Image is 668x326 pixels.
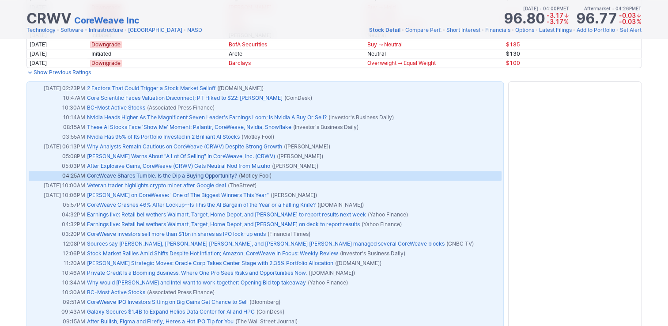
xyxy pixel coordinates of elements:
span: • [401,26,404,34]
td: [DATE] [26,58,87,68]
a: NASD [187,26,202,34]
td: 04:25AM [29,171,86,181]
a: Nvidia Has 95% of Its Portfolio Invested in 2 Brilliant AI Stocks [87,133,240,140]
td: 10:46AM [29,268,86,278]
a: BC-Most Active Stocks [87,104,145,111]
a: Nvidia Heads Higher As The Magnificent Seven Leader's Earnings Loom; Is Nvidia A Buy Or Sell? [87,114,327,121]
td: Arete [226,49,365,58]
span: (CNBC TV) [446,239,474,248]
span: ([PERSON_NAME]) [272,162,318,171]
td: 09:43AM [29,307,86,317]
td: 04:32PM [29,220,86,229]
span: [DATE] 04:00PM ET [523,4,569,12]
span: ([PERSON_NAME]) [271,191,317,200]
span: (Investor's Business Daily) [293,123,359,132]
a: Financials [485,26,510,34]
td: [DATE] 02:23PM [29,83,86,93]
a: Private Credit Is a Booming Business. Where One Pro Sees Risks and Opportunities Now. [87,269,307,276]
td: Barclays [226,58,365,68]
a: [PERSON_NAME] on CoreWeave: "One of The Biggest Winners This Year" [87,192,269,198]
span: (Bloomberg) [249,298,280,307]
td: [DATE] [26,40,87,49]
td: 10:30AM [29,288,86,297]
a: Options [515,26,534,34]
span: % [564,18,569,25]
span: • [124,26,127,34]
a: Latest Filings [539,26,572,34]
a: [GEOGRAPHIC_DATA] [128,26,182,34]
span: (Associated Press Finance) [147,288,215,297]
span: ([DOMAIN_NAME]) [309,269,355,277]
td: [DATE] 10:06PM [29,190,86,200]
span: ([PERSON_NAME]) [284,142,330,151]
span: • [481,26,484,34]
a: BC-Most Active Stocks [87,289,145,296]
span: (Associated Press Finance) [147,103,215,112]
span: • [540,6,542,11]
td: 11:20AM [29,258,86,268]
a: CoreWeave Inc [74,14,140,27]
span: • [57,26,60,34]
span: (Yahoo Finance) [368,210,408,219]
a: Set Alert [620,26,642,34]
span: • [612,6,614,11]
a: Technology [26,26,56,34]
a: CoreWeave Crashes 46% After Lockup--Is This the AI Bargain of the Year or a Falling Knife? [87,201,316,208]
span: (TheStreet) [228,181,257,190]
span: Compare Perf. [405,27,442,33]
a: After Explosive Gains, CoreWeave (CRWV) Gets Neutral Nod from Mizuho [87,163,270,169]
a: [PERSON_NAME] Strategic Moves: Oracle Corp Takes Center Stage with 2.35% Portfolio Allocation [87,260,333,266]
td: $100 [503,58,642,68]
span: • [535,26,538,34]
td: 10:47AM [29,93,86,103]
a: Why Analysts Remain Cautious on CoreWeave (CRWV) Despite Strong Growth [87,143,282,150]
a: Stock Market Rallies Amid Shifts Despite Hot Inflation; Amazon, CoreWeave In Focus: Weekly Review [87,250,338,257]
td: 09:51AM [29,297,86,307]
td: Buy → Neutral [365,40,503,49]
span: (Financial Times) [268,230,310,239]
span: -0.03 [619,18,636,25]
td: 05:08PM [29,152,86,161]
a: These AI Stocks Face 'Show Me' Moment: Palantir, CoreWeave, Nvidia, Snowflake [87,124,291,130]
td: 10:34AM [29,278,86,288]
a: After Bullish, Figma and Firefly, Heres a Hot IPO Tip for You [87,318,234,325]
span: (Investor's Business Daily) [328,113,394,122]
td: BofA Securities [226,40,365,49]
a: Earnings live: Retail bellwethers Walmart, Target, Home Depot, and [PERSON_NAME] to report result... [87,211,366,218]
a: Short Interest [446,26,480,34]
span: • [442,26,445,34]
span: Initiated [90,32,113,39]
span: (Motley Fool) [239,171,272,180]
a: Compare Perf. [405,26,442,34]
a: CoreWeave Shares Tumble. Is the Dip a Buying Opportunity? [87,172,237,179]
a: CoreWeave IPO Investors Sitting on Big Gains Get Chance to Sell [87,299,248,305]
a: Veteran trader highlights crypto miner after Google deal [87,182,226,189]
span: -0.03 [619,11,636,19]
td: $130 [503,49,642,58]
td: 10:14AM [29,113,86,122]
span: • [573,26,576,34]
td: 12:06PM [29,249,86,258]
td: Neutral [365,49,503,58]
td: 03:20PM [29,229,86,239]
h1: CRWV [26,11,72,26]
td: 03:55AM [29,132,86,142]
span: • [616,26,619,34]
a: CoreWeave investors sell more than $1bn in shares as IPO lock-up ends [87,231,266,237]
span: • [183,26,186,34]
span: Aftermarket 04:26PM ET [584,4,642,12]
td: 05:57PM [29,200,86,210]
td: [DATE] 06:13PM [29,142,86,152]
td: 04:32PM [29,210,86,220]
img: nic2x2.gif [26,77,329,81]
span: (CoinDesk) [284,94,312,102]
td: [DATE] 10:00AM [29,181,86,190]
a: [PERSON_NAME] Warns About "A Lot Of Selling" In CoreWeave, Inc. (CRWV) [87,153,275,159]
span: ([PERSON_NAME]) [277,152,323,161]
span: Downgrade [90,41,122,48]
strong: 96.80 [504,11,545,26]
span: (The Wall Street Journal) [235,317,298,326]
span: -3.17 [547,18,563,25]
td: 12:08PM [29,239,86,249]
td: 10:30AM [29,103,86,113]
